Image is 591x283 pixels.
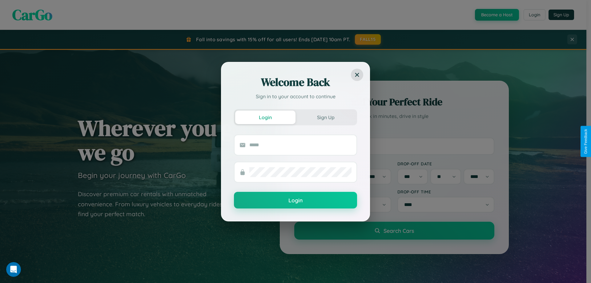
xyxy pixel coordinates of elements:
[234,192,357,208] button: Login
[234,75,357,90] h2: Welcome Back
[6,262,21,277] iframe: Intercom live chat
[234,93,357,100] p: Sign in to your account to continue
[235,111,295,124] button: Login
[584,129,588,154] div: Give Feedback
[295,111,356,124] button: Sign Up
